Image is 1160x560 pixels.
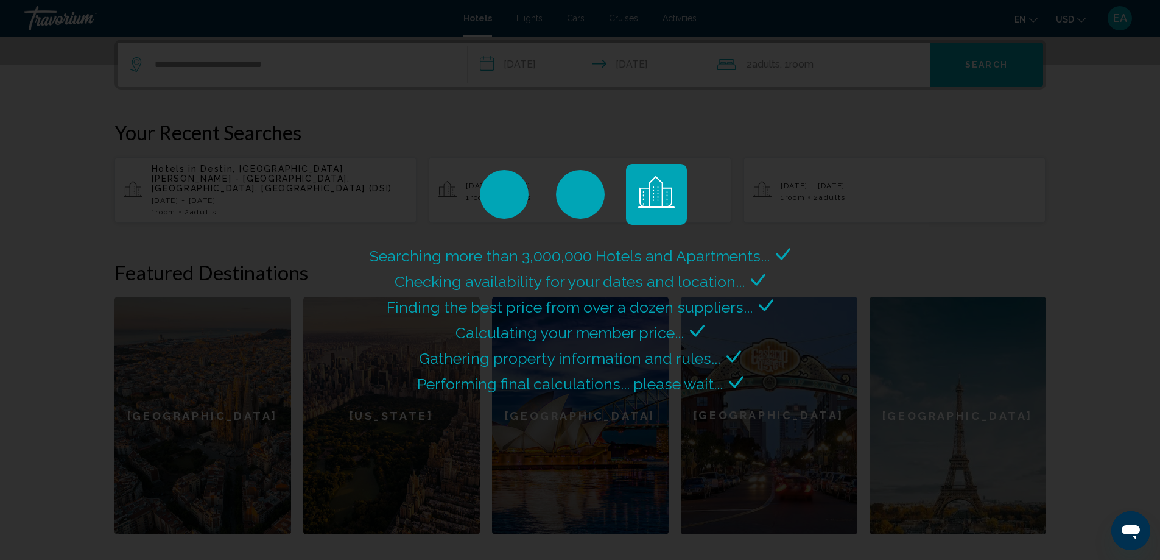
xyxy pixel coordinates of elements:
[1111,511,1150,550] iframe: Button to launch messaging window
[387,298,753,316] span: Finding the best price from over a dozen suppliers...
[395,272,745,291] span: Checking availability for your dates and location...
[417,375,723,393] span: Performing final calculations... please wait...
[370,247,770,265] span: Searching more than 3,000,000 Hotels and Apartments...
[455,324,684,342] span: Calculating your member price...
[419,349,720,367] span: Gathering property information and rules...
